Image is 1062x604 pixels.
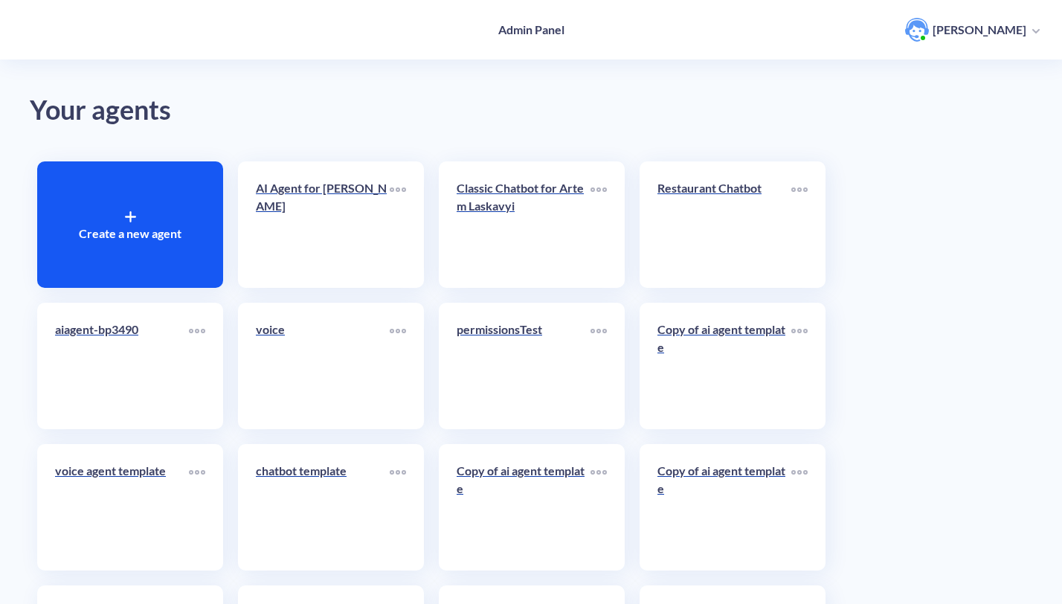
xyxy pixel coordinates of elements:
p: Copy of ai agent template [657,321,791,356]
p: voice agent template [55,462,189,480]
p: aiagent-bp3490 [55,321,189,338]
a: Classic Chatbot for Artem Laskavyi [457,179,590,270]
img: user photo [905,18,929,42]
a: permissionsTest [457,321,590,411]
p: Create a new agent [79,225,181,242]
p: Copy of ai agent template [657,462,791,498]
p: Restaurant Chatbot [657,179,791,197]
p: Classic Chatbot for Artem Laskavyi [457,179,590,215]
a: chatbot template [256,462,390,553]
a: Copy of ai agent template [657,462,791,553]
a: aiagent-bp3490 [55,321,189,411]
p: chatbot template [256,462,390,480]
p: Copy of ai agent template [457,462,590,498]
div: Your agents [30,89,1032,132]
a: Restaurant Chatbot [657,179,791,270]
a: voice agent template [55,462,189,553]
button: user photo[PERSON_NAME] [898,16,1047,43]
p: voice [256,321,390,338]
p: permissionsTest [457,321,590,338]
p: [PERSON_NAME] [933,22,1026,38]
a: AI Agent for [PERSON_NAME] [256,179,390,270]
a: Copy of ai agent template [657,321,791,411]
h4: Admin Panel [498,22,564,36]
a: voice [256,321,390,411]
p: AI Agent for [PERSON_NAME] [256,179,390,215]
a: Copy of ai agent template [457,462,590,553]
